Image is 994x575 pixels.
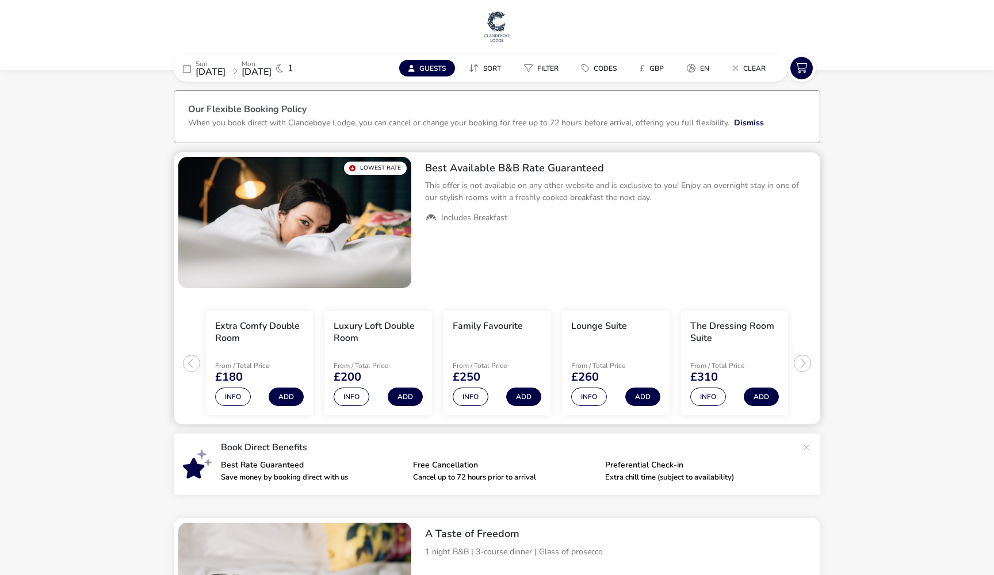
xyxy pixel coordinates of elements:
p: 1 night B&B | 3-course dinner | Glass of prosecco [425,546,811,558]
swiper-slide: 1 / 5 [200,306,319,420]
p: Best Rate Guaranteed [221,461,404,469]
p: Book Direct Benefits [221,443,797,452]
swiper-slide: 5 / 5 [675,306,794,420]
p: This offer is not available on any other website and is exclusive to you! Enjoy an overnight stay... [425,179,811,204]
h3: Extra Comfy Double Room [215,320,304,344]
button: Dismiss [734,117,764,129]
naf-pibe-menu-bar-item: Guests [399,60,460,76]
p: Extra chill time (subject to availability) [605,474,788,481]
button: Clear [723,60,775,76]
p: Free Cancellation [413,461,596,469]
button: Filter [515,60,568,76]
button: Info [453,388,488,406]
p: Sun [196,60,225,67]
div: Sun[DATE]Mon[DATE]1 [174,55,346,82]
p: Mon [242,60,272,67]
h3: Our Flexible Booking Policy [188,105,806,117]
button: Add [744,388,779,406]
span: Sort [483,64,501,73]
span: Filter [537,64,559,73]
naf-pibe-menu-bar-item: Clear [723,60,779,76]
naf-pibe-menu-bar-item: en [678,60,723,76]
span: £180 [215,371,243,383]
h2: A Taste of Freedom [425,527,811,540]
span: £250 [453,371,480,383]
span: [DATE] [196,66,225,78]
img: Main Website [483,9,511,44]
div: Lowest Rate [344,162,407,175]
span: Clear [743,64,766,73]
button: Add [625,388,660,406]
button: Add [388,388,423,406]
h2: Best Available B&B Rate Guaranteed [425,162,811,175]
p: From / Total Price [453,362,534,369]
p: Cancel up to 72 hours prior to arrival [413,474,596,481]
span: £200 [334,371,361,383]
h3: Family Favourite [453,320,523,332]
p: From / Total Price [215,362,297,369]
button: en [678,60,718,76]
span: en [700,64,709,73]
span: 1 [288,64,293,73]
button: Add [269,388,304,406]
h3: Lounge Suite [571,320,627,332]
button: Info [215,388,251,406]
button: Info [571,388,607,406]
button: Guests [399,60,455,76]
button: Info [690,388,726,406]
naf-pibe-menu-bar-item: £GBP [630,60,678,76]
swiper-slide: 2 / 5 [319,306,437,420]
span: £310 [690,371,718,383]
swiper-slide: 4 / 5 [556,306,675,420]
span: Includes Breakfast [441,213,507,223]
span: £260 [571,371,599,383]
naf-pibe-menu-bar-item: Codes [572,60,630,76]
p: From / Total Price [334,362,415,369]
h3: Luxury Loft Double Room [334,320,422,344]
swiper-slide: 3 / 5 [438,306,556,420]
button: £GBP [630,60,673,76]
p: When you book direct with Clandeboye Lodge, you can cancel or change your booking for free up to ... [188,117,729,128]
span: Guests [419,64,446,73]
span: [DATE] [242,66,272,78]
swiper-slide: 1 / 1 [178,157,411,288]
button: Sort [460,60,510,76]
h3: The Dressing Room Suite [690,320,779,344]
p: From / Total Price [571,362,653,369]
span: Codes [594,64,617,73]
span: GBP [649,64,664,73]
p: From / Total Price [690,362,772,369]
div: Best Available B&B Rate GuaranteedThis offer is not available on any other website and is exclusi... [416,152,820,233]
i: £ [640,63,645,74]
button: Codes [572,60,626,76]
p: Preferential Check-in [605,461,788,469]
button: Add [506,388,541,406]
naf-pibe-menu-bar-item: Filter [515,60,572,76]
button: Info [334,388,369,406]
naf-pibe-menu-bar-item: Sort [460,60,515,76]
p: Save money by booking direct with us [221,474,404,481]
